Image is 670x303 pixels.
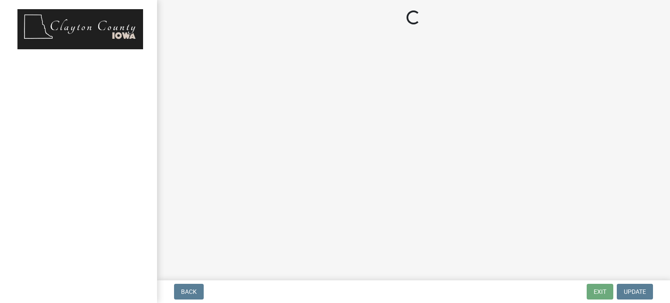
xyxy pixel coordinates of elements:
[174,284,204,300] button: Back
[617,284,653,300] button: Update
[17,9,143,49] img: Clayton County, Iowa
[624,288,646,295] span: Update
[181,288,197,295] span: Back
[587,284,613,300] button: Exit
